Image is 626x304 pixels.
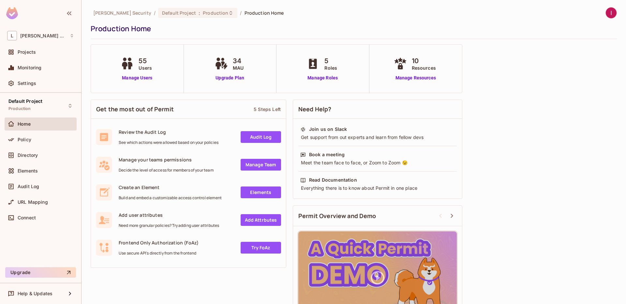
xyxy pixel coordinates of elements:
[18,65,42,70] span: Monitoring
[8,106,31,111] span: Production
[119,157,214,163] span: Manage your teams permissions
[245,10,284,16] span: Production Home
[241,242,281,254] a: Try FoAz
[6,7,18,19] img: SReyMgAAAABJRU5ErkJggg==
[309,177,357,183] div: Read Documentation
[162,10,196,16] span: Default Project
[8,99,42,104] span: Default Project
[18,200,48,205] span: URL Mapping
[7,31,17,40] span: L
[606,7,617,18] img: Itay Nahum
[96,105,174,113] span: Get the most out of Permit
[91,24,614,34] div: Production Home
[241,131,281,143] a: Audit Log
[119,129,218,135] span: Review the Audit Log
[93,10,151,16] span: the active workspace
[300,134,455,141] div: Get support from out experts and learn from fellow devs
[203,10,228,16] span: Production
[18,81,36,86] span: Settings
[309,151,345,158] div: Book a meeting
[300,185,455,191] div: Everything there is to know about Permit in one place
[309,126,347,132] div: Join us on Slack
[233,56,244,66] span: 34
[119,140,218,145] span: See which actions were allowed based on your policies
[300,159,455,166] div: Meet the team face to face, or Zoom to Zoom 😉
[18,153,38,158] span: Directory
[20,33,67,38] span: Workspace: Lumia Security
[18,291,52,296] span: Help & Updates
[233,64,244,71] span: MAU
[241,159,281,171] a: Manage Team
[119,251,199,256] span: Use secure API's directly from the frontend
[18,168,38,173] span: Elements
[254,106,281,112] div: 5 Steps Left
[119,184,222,190] span: Create an Element
[119,240,199,246] span: Frontend Only Authorization (FoAz)
[5,267,76,278] button: Upgrade
[18,49,36,55] span: Projects
[241,214,281,226] a: Add Attrbutes
[18,184,39,189] span: Audit Log
[198,10,201,16] span: :
[305,75,340,81] a: Manage Roles
[324,56,337,66] span: 5
[298,212,376,220] span: Permit Overview and Demo
[412,64,436,71] span: Resources
[119,195,222,200] span: Build and embed a customizable access control element
[324,64,337,71] span: Roles
[18,121,31,127] span: Home
[119,212,219,218] span: Add user attributes
[298,105,332,113] span: Need Help?
[392,75,439,81] a: Manage Resources
[18,215,36,220] span: Connect
[139,56,152,66] span: 55
[119,75,155,81] a: Manage Users
[154,10,156,16] li: /
[240,10,242,16] li: /
[139,64,152,71] span: Users
[213,75,247,81] a: Upgrade Plan
[18,137,31,142] span: Policy
[412,56,436,66] span: 10
[119,168,214,173] span: Decide the level of access for members of your team
[119,223,219,228] span: Need more granular policies? Try adding user attributes
[241,187,281,198] a: Elements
